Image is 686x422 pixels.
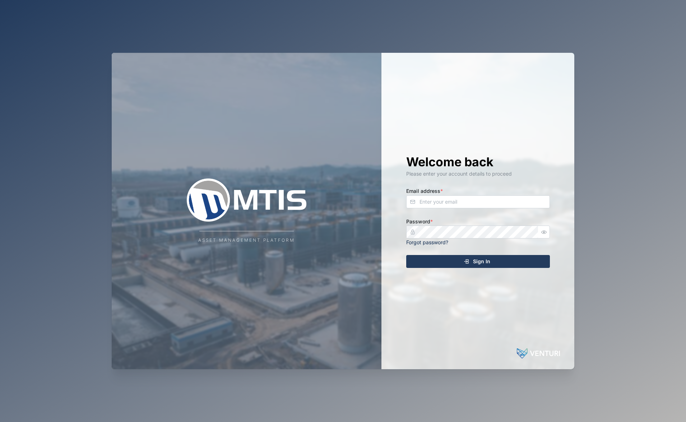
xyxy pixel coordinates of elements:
[406,239,448,245] a: Forgot password?
[175,178,319,222] img: Company Logo
[406,255,550,268] button: Sign In
[406,154,550,170] h1: Welcome back
[406,218,433,226] label: Password
[406,195,550,208] input: Enter your email
[517,346,560,361] img: Powered by: Venturi
[473,255,490,268] span: Sign In
[406,170,550,178] div: Please enter your account details to proceed
[406,187,443,195] label: Email address
[198,237,295,244] div: Asset Management Platform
